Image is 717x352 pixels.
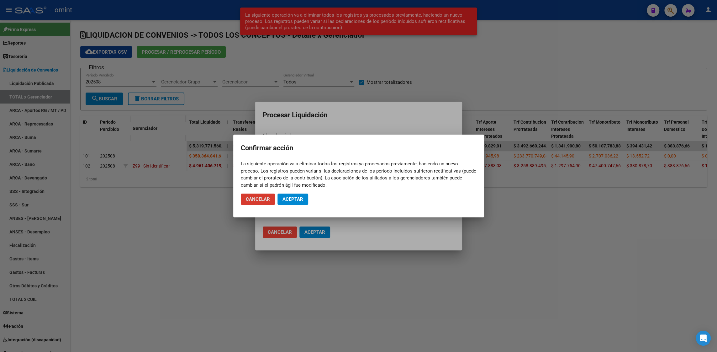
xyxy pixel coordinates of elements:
button: Aceptar [277,194,308,205]
button: Cancelar [241,194,275,205]
span: Aceptar [282,196,303,202]
h2: Confirmar acción [241,142,477,154]
div: Open Intercom Messenger [696,331,711,346]
mat-dialog-content: La siguiente operación va a eliminar todos los registros ya procesados previamente, haciendo un n... [233,160,484,189]
span: Cancelar [246,196,270,202]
